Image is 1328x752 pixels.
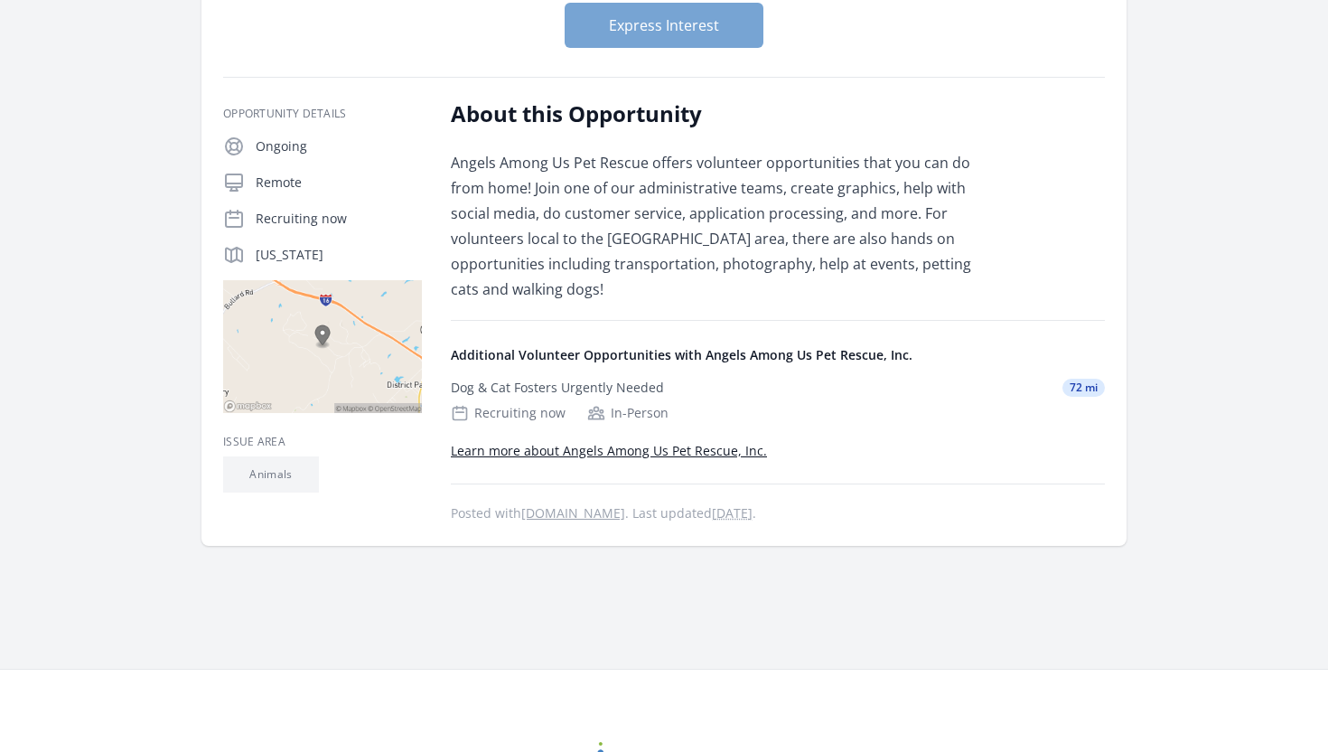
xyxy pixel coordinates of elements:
button: Express Interest [565,3,763,48]
h3: Opportunity Details [223,107,422,121]
div: In-Person [587,404,669,422]
div: Recruiting now [451,404,566,422]
a: Dog & Cat Fosters Urgently Needed 72 mi Recruiting now In-Person [444,364,1112,437]
h4: Additional Volunteer Opportunities with Angels Among Us Pet Rescue, Inc. [451,346,1105,364]
p: Ongoing [256,137,422,155]
li: Animals [223,456,319,493]
a: Learn more about Angels Among Us Pet Rescue, Inc. [451,442,767,459]
p: Posted with . Last updated . [451,506,1105,521]
p: Recruiting now [256,210,422,228]
p: Angels Among Us Pet Rescue offers volunteer opportunities that you can do from home! Join one of ... [451,150,979,302]
h3: Issue area [223,435,422,449]
span: 72 mi [1062,379,1105,397]
div: Dog & Cat Fosters Urgently Needed [451,379,664,397]
img: Map [223,280,422,413]
h2: About this Opportunity [451,99,979,128]
abbr: Wed, Feb 26, 2025 5:52 PM [712,504,753,522]
p: Remote [256,174,422,192]
p: [US_STATE] [256,246,422,264]
a: [DOMAIN_NAME] [521,504,625,522]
